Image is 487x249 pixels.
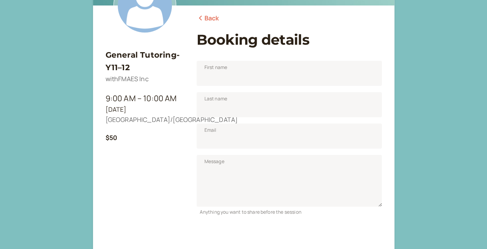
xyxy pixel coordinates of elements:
[204,95,227,103] span: Last name
[106,49,184,74] h3: General Tutoring- Y11–12
[106,115,184,125] div: [GEOGRAPHIC_DATA]/[GEOGRAPHIC_DATA]
[197,61,382,86] input: First name
[106,92,184,105] div: 9:00 AM – 10:00 AM
[197,13,219,24] a: Back
[204,126,217,134] span: Email
[197,92,382,117] input: Last name
[197,155,382,207] textarea: Message
[204,158,224,165] span: Message
[197,207,382,216] div: Anything you want to share before the session
[106,133,117,142] b: $50
[197,31,382,48] h1: Booking details
[197,124,382,149] input: Email
[106,105,184,115] div: [DATE]
[204,64,228,71] span: First name
[106,75,149,83] span: with FMAES Inc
